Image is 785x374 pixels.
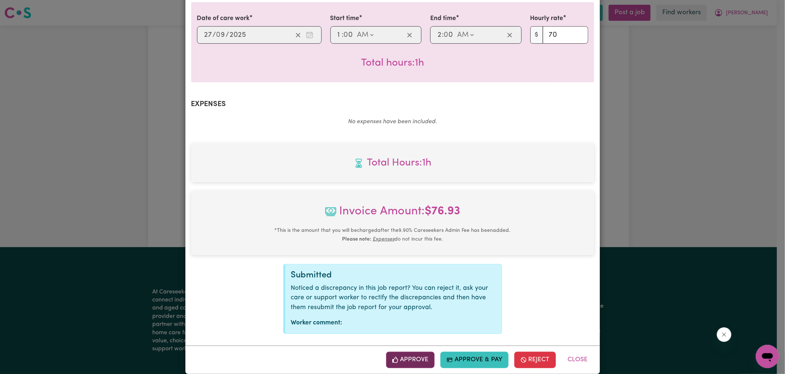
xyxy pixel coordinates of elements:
span: 0 [344,31,348,39]
input: -- [204,30,213,40]
small: This is the amount that you will be charged after the 9.90 % Careseekers Admin Fee has been added... [275,228,511,242]
input: -- [217,30,226,40]
p: Noticed a discrepancy in this job report? You can reject it, ask your care or support worker to r... [291,284,496,312]
span: : [442,31,444,39]
span: Invoice Amount: [197,203,588,226]
span: / [226,31,229,39]
b: $ 76.93 [425,206,460,217]
span: / [213,31,216,39]
span: Need any help? [4,5,44,11]
button: Approve & Pay [440,352,509,368]
h2: Expenses [191,100,594,109]
label: Start time [330,14,360,23]
span: : [342,31,344,39]
label: Hourly rate [530,14,564,23]
span: 0 [216,31,221,39]
input: -- [344,30,354,40]
button: Enter the date of care work [304,30,315,40]
button: Close [562,352,594,368]
span: Submitted [291,271,332,280]
button: Reject [514,352,556,368]
label: Date of care work [197,14,250,23]
input: -- [444,30,454,40]
iframe: Close message [717,327,731,342]
span: 0 [444,31,448,39]
em: No expenses have been included. [348,119,437,125]
iframe: Button to launch messaging window [756,345,779,368]
button: Clear date [293,30,304,40]
span: Total hours worked: 1 hour [361,58,424,68]
label: End time [430,14,456,23]
input: -- [437,30,442,40]
b: Please note: [342,237,371,242]
span: $ [530,26,543,44]
span: Total hours worked: 1 hour [197,155,588,171]
u: Expenses [373,237,395,242]
input: -- [337,30,342,40]
input: ---- [229,30,247,40]
button: Approve [386,352,435,368]
strong: Worker comment: [291,320,342,326]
